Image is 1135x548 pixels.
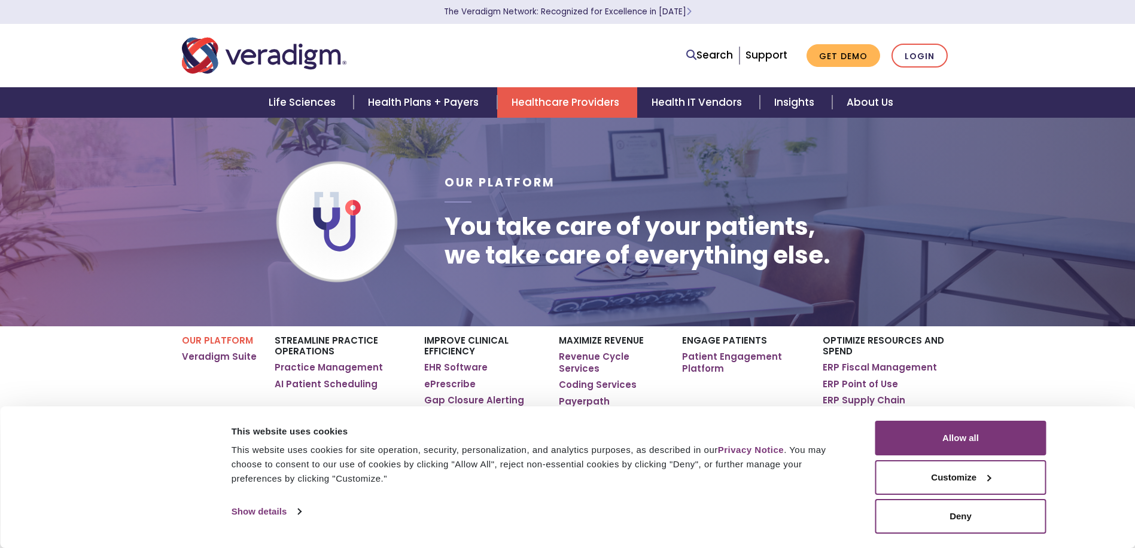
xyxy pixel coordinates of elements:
a: About Us [832,87,908,118]
a: Health Plans + Payers [354,87,497,118]
a: Life Sciences [254,87,354,118]
a: EHR Software [424,362,488,374]
a: Health IT Vendors [637,87,760,118]
button: Customize [875,460,1046,495]
a: Insights [760,87,832,118]
a: Payerpath Clearinghouse [559,396,664,419]
a: Get Demo [807,44,880,68]
img: Veradigm logo [182,36,346,75]
a: ePrescribe [424,378,476,390]
span: Learn More [686,6,692,17]
a: Search [686,47,733,63]
a: ERP Supply Chain [823,394,905,406]
h1: You take care of your patients, we take care of everything else. [445,212,830,270]
a: ERP Point of Use [823,378,898,390]
a: Revenue Cycle Services [559,351,664,374]
a: Support [745,48,787,62]
a: Show details [232,503,301,521]
button: Allow all [875,421,1046,455]
a: The Veradigm Network: Recognized for Excellence in [DATE]Learn More [444,6,692,17]
a: Veradigm Suite [182,351,257,363]
a: Privacy Notice [718,445,784,455]
a: Coding Services [559,379,637,391]
button: Deny [875,499,1046,534]
a: Login [891,44,948,68]
a: Practice Management [275,362,383,374]
div: This website uses cookies for site operation, security, personalization, and analytics purposes, ... [232,443,848,486]
a: Patient Engagement Platform [682,351,805,374]
a: Healthcare Providers [497,87,637,118]
a: Gap Closure Alerting [424,394,524,406]
span: Our Platform [445,174,555,191]
a: AI Patient Scheduling [275,378,378,390]
a: ERP Fiscal Management [823,362,937,374]
div: This website uses cookies [232,424,848,439]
